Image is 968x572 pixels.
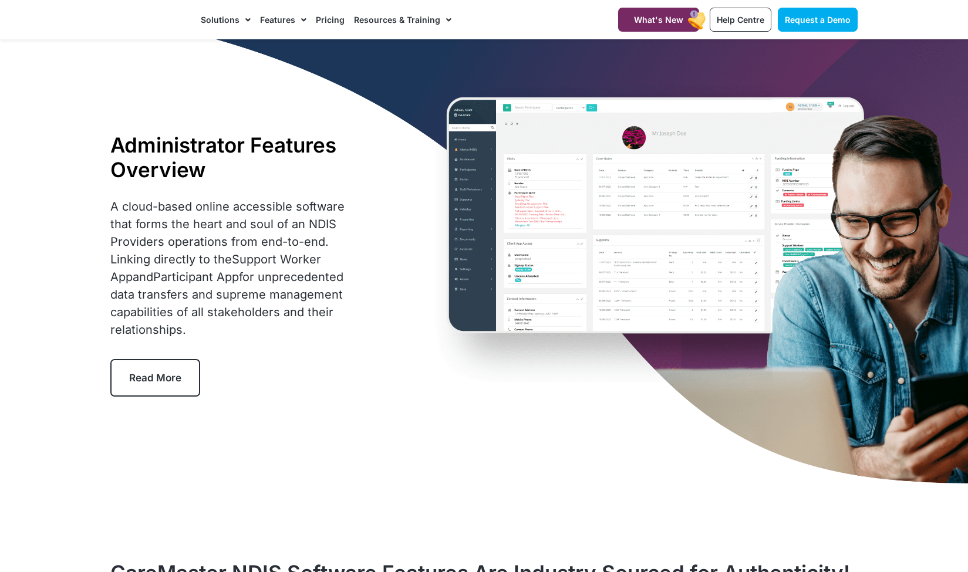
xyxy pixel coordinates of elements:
[129,372,181,384] span: Read More
[634,15,683,25] span: What's New
[110,359,200,397] a: Read More
[618,8,699,32] a: What's New
[110,133,365,182] h1: Administrator Features Overview
[110,11,189,29] img: CareMaster Logo
[778,8,858,32] a: Request a Demo
[110,199,345,337] span: A cloud-based online accessible software that forms the heart and soul of an NDIS Providers opera...
[710,8,771,32] a: Help Centre
[717,15,764,25] span: Help Centre
[153,270,239,284] a: Participant App
[785,15,851,25] span: Request a Demo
